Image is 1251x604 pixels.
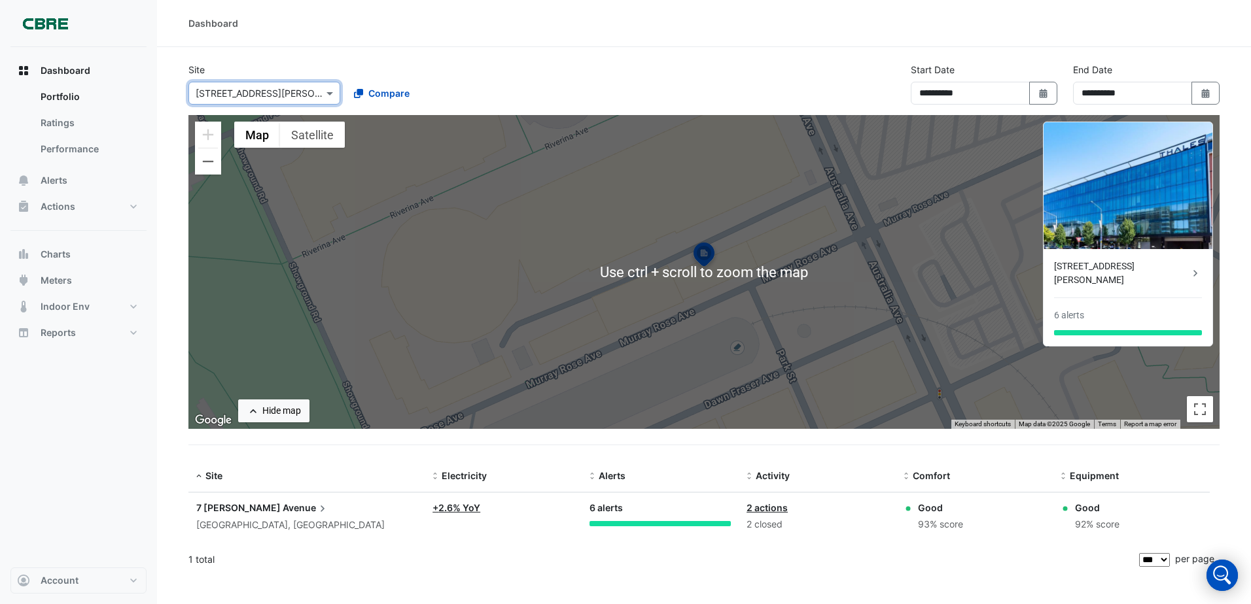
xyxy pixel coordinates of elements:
[17,174,30,187] app-icon: Alerts
[188,543,1136,576] div: 1 total
[41,174,67,187] span: Alerts
[17,274,30,287] app-icon: Meters
[1019,420,1090,428] span: Map data ©2025 Google
[195,148,221,175] button: Zoom out
[1075,517,1119,532] div: 92% score
[30,84,147,110] a: Portfolio
[41,200,75,213] span: Actions
[1070,470,1119,481] span: Equipment
[283,501,329,515] span: Avenue
[1073,63,1112,76] label: End Date
[10,294,147,320] button: Indoor Env
[41,326,76,339] span: Reports
[345,82,418,105] button: Compare
[17,200,30,213] app-icon: Actions
[10,267,147,294] button: Meters
[955,420,1011,429] button: Keyboard shortcuts
[10,167,147,193] button: Alerts
[10,320,147,346] button: Reports
[10,567,147,594] button: Account
[590,501,731,516] div: 6 alerts
[747,502,788,513] a: 2 actions
[30,110,147,136] a: Ratings
[1124,420,1176,428] a: Report a map error
[747,517,888,532] div: 2 closed
[196,518,417,533] div: [GEOGRAPHIC_DATA], [GEOGRAPHIC_DATA]
[1038,88,1049,99] fa-icon: Select Date
[1044,122,1212,249] img: 7 Murray Rose Avenue
[188,63,205,76] label: Site
[10,241,147,267] button: Charts
[368,86,410,100] span: Compare
[1054,309,1084,322] div: 6 alerts
[195,122,221,148] button: Zoom in
[10,193,147,220] button: Actions
[918,501,963,514] div: Good
[41,300,90,313] span: Indoor Env
[238,399,309,422] button: Hide map
[442,470,487,481] span: Electricity
[1075,501,1119,514] div: Good
[913,470,950,481] span: Comfort
[1098,420,1116,428] a: Terms (opens in new tab)
[10,84,147,167] div: Dashboard
[1054,260,1189,287] div: [STREET_ADDRESS][PERSON_NAME]
[918,517,963,532] div: 93% score
[1187,396,1213,422] button: Toggle fullscreen view
[432,502,480,513] a: +2.6% YoY
[17,248,30,261] app-icon: Charts
[16,10,75,37] img: Company Logo
[1207,560,1238,591] div: Open Intercom Messenger
[196,502,281,513] span: 7 [PERSON_NAME]
[599,470,625,481] span: Alerts
[41,64,90,77] span: Dashboard
[262,404,301,418] div: Hide map
[1200,88,1212,99] fa-icon: Select Date
[41,574,79,587] span: Account
[188,16,238,30] div: Dashboard
[1175,553,1214,564] span: per page
[911,63,955,76] label: Start Date
[17,300,30,313] app-icon: Indoor Env
[280,122,345,148] button: Show satellite imagery
[17,64,30,77] app-icon: Dashboard
[234,122,280,148] button: Show street map
[690,241,718,272] img: site-pin-selected.svg
[756,470,790,481] span: Activity
[10,58,147,84] button: Dashboard
[205,470,222,481] span: Site
[30,136,147,162] a: Performance
[41,274,72,287] span: Meters
[41,248,71,261] span: Charts
[192,412,235,429] img: Google
[17,326,30,339] app-icon: Reports
[192,412,235,429] a: Open this area in Google Maps (opens a new window)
